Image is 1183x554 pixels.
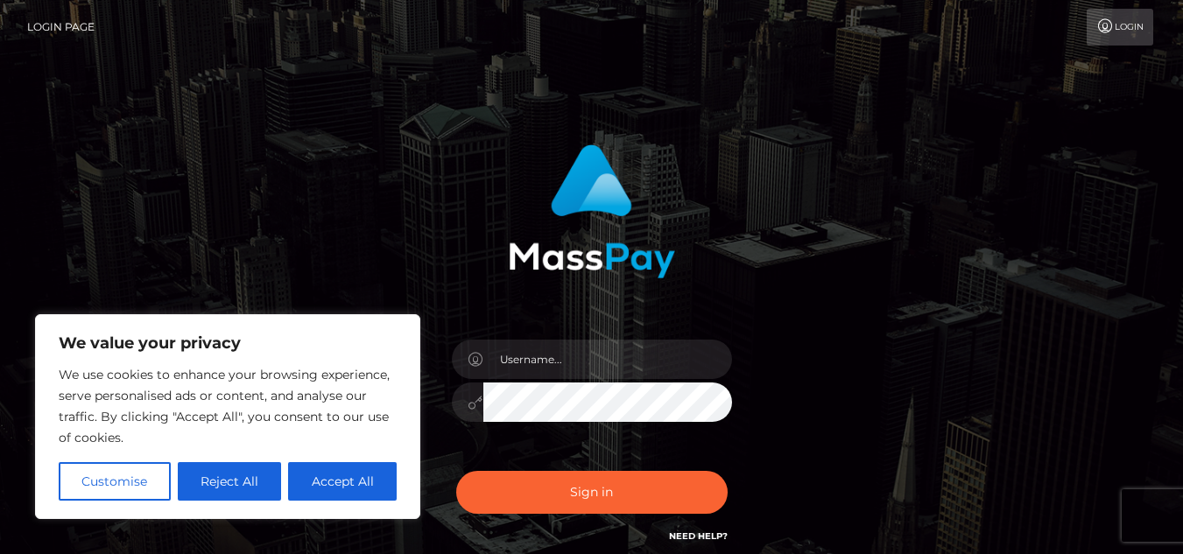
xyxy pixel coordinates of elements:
[509,144,675,278] img: MassPay Login
[59,333,397,354] p: We value your privacy
[456,471,728,514] button: Sign in
[1087,9,1153,46] a: Login
[288,462,397,501] button: Accept All
[27,9,95,46] a: Login Page
[59,364,397,448] p: We use cookies to enhance your browsing experience, serve personalised ads or content, and analys...
[178,462,282,501] button: Reject All
[35,314,420,519] div: We value your privacy
[59,462,171,501] button: Customise
[483,340,732,379] input: Username...
[669,530,728,542] a: Need Help?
